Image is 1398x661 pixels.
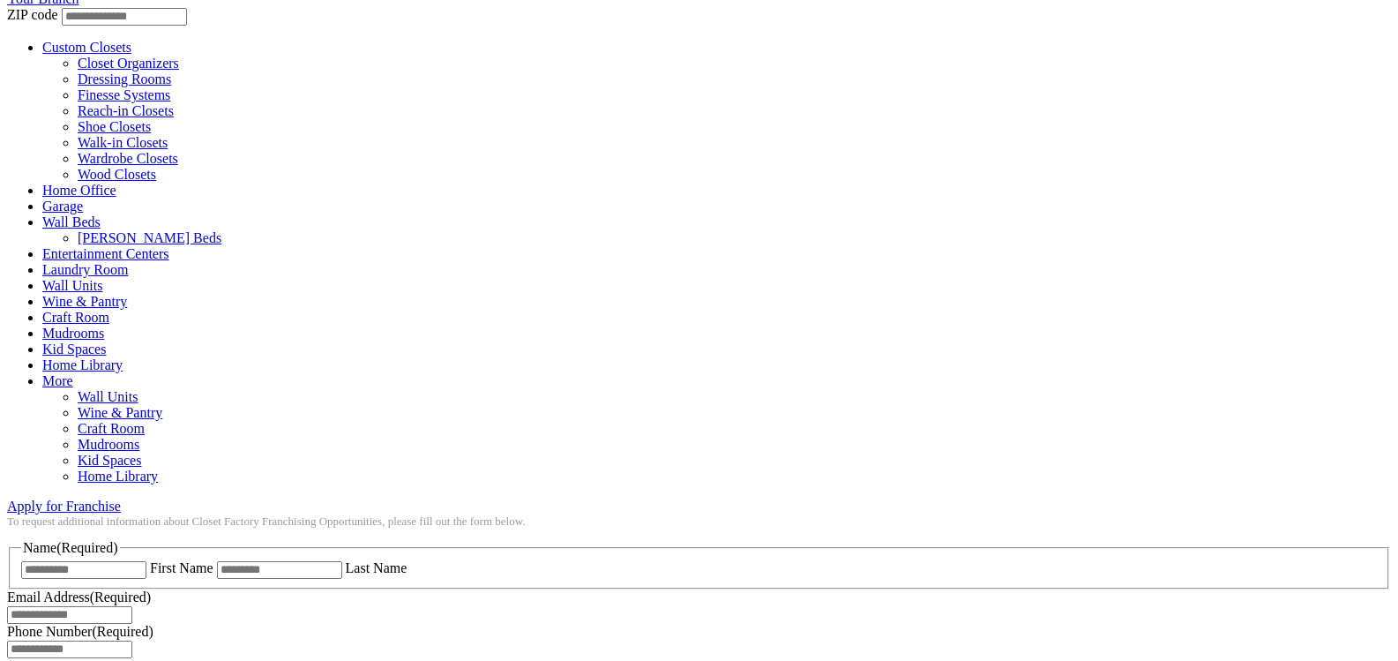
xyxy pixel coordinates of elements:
[42,40,131,55] a: Custom Closets
[150,560,213,575] label: First Name
[78,103,174,118] a: Reach-in Closets
[42,262,128,277] a: Laundry Room
[7,590,151,605] label: Email Address
[62,8,187,26] input: Enter your Zip code
[42,310,109,325] a: Craft Room
[78,469,158,484] a: Home Library
[78,405,162,420] a: Wine & Pantry
[42,278,102,293] a: Wall Units
[78,167,156,182] a: Wood Closets
[78,453,141,468] a: Kid Spaces
[78,230,221,245] a: [PERSON_NAME] Beds
[92,624,153,639] span: (Required)
[78,119,151,134] a: Shoe Closets
[7,624,153,639] label: Phone Number
[78,151,178,166] a: Wardrobe Closets
[78,56,179,71] a: Closet Organizers
[42,246,169,261] a: Entertainment Centers
[7,7,58,22] span: ZIP code
[42,326,104,341] a: Mudrooms
[78,87,170,102] a: Finesse Systems
[42,183,116,198] a: Home Office
[42,373,73,388] a: More menu text will display only on big screen
[78,421,145,436] a: Craft Room
[90,590,151,605] span: (Required)
[7,499,121,514] a: Apply for Franchise
[78,135,168,150] a: Walk-in Closets
[42,199,83,214] a: Garage
[21,540,120,556] legend: Name
[78,437,139,452] a: Mudrooms
[7,515,1391,529] p: To request additional information about Closet Factory Franchising Opportunities, please fill out...
[56,540,117,555] span: (Required)
[42,357,123,372] a: Home Library
[78,389,138,404] a: Wall Units
[42,214,101,229] a: Wall Beds
[42,294,127,309] a: Wine & Pantry
[42,342,106,357] a: Kid Spaces
[78,71,171,86] a: Dressing Rooms
[346,560,407,575] label: Last Name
